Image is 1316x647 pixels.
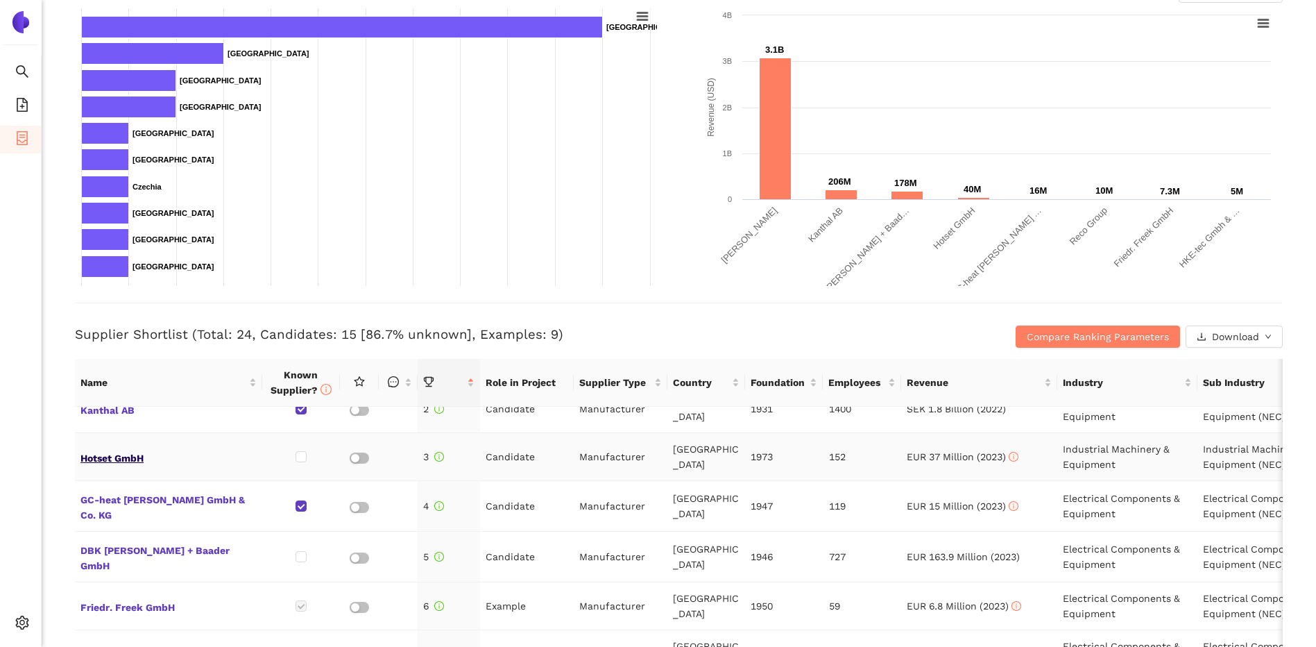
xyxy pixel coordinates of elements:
[1009,501,1018,511] span: info-circle
[574,359,667,407] th: this column's title is Supplier Type,this column is sortable
[949,205,1043,299] text: GC-heat [PERSON_NAME] …
[745,359,823,407] th: this column's title is Foundation,this column is sortable
[10,11,32,33] img: Logo
[75,359,262,407] th: this column's title is Name,this column is sortable
[321,384,332,395] span: info-circle
[15,611,29,639] span: setting
[667,532,745,582] td: [GEOGRAPHIC_DATA]
[180,76,262,85] text: [GEOGRAPHIC_DATA]
[1095,185,1113,196] text: 10M
[907,501,1018,512] span: EUR 15 Million (2023)
[722,149,731,158] text: 1B
[894,178,917,188] text: 178M
[180,103,262,111] text: [GEOGRAPHIC_DATA]
[1067,205,1109,247] text: Reco Group
[80,400,257,418] span: Kanthal AB
[434,552,444,562] span: info-circle
[379,359,418,407] th: this column is sortable
[828,176,851,187] text: 206M
[574,385,667,433] td: Manufacturer
[907,600,1021,612] span: EUR 6.8 Million (2023)
[745,532,823,582] td: 1946
[1057,582,1197,630] td: Electrical Components & Equipment
[228,49,309,58] text: [GEOGRAPHIC_DATA]
[1029,185,1047,196] text: 16M
[271,369,332,396] span: Known Supplier?
[434,404,444,414] span: info-circle
[745,385,823,433] td: 1931
[80,597,257,615] span: Friedr. Freek GmbH
[133,235,214,244] text: [GEOGRAPHIC_DATA]
[1057,385,1197,433] td: Electrical Components & Equipment
[133,183,162,191] text: Czechia
[15,126,29,154] span: container
[823,481,901,532] td: 119
[434,452,444,462] span: info-circle
[423,451,444,462] span: 3
[574,532,667,582] td: Manufacturer
[1177,205,1241,270] text: HKE-tec Gmbh & …
[907,451,1018,462] span: EUR 37 Million (2023)
[722,57,731,65] text: 3B
[823,385,901,433] td: 1400
[480,385,574,433] td: Candidate
[354,376,365,387] span: star
[727,195,731,203] text: 0
[388,376,399,387] span: message
[1063,375,1181,390] span: Industry
[907,403,1006,414] span: SEK 1.8 Billion (2022)
[823,582,901,630] td: 59
[1009,452,1018,462] span: info-circle
[80,489,257,523] span: GC-heat [PERSON_NAME] GmbH & Co. KG
[745,481,823,532] td: 1947
[706,78,716,137] text: Revenue (USD)
[574,582,667,630] td: Manufacturer
[80,375,246,390] span: Name
[1160,186,1180,196] text: 7.3M
[745,582,823,630] td: 1950
[133,129,214,137] text: [GEOGRAPHIC_DATA]
[673,375,729,390] span: Country
[434,501,444,511] span: info-circle
[1027,329,1169,344] span: Compare Ranking Parameters
[907,375,1041,390] span: Revenue
[480,359,574,407] th: Role in Project
[667,385,745,433] td: [GEOGRAPHIC_DATA]
[751,375,807,390] span: Foundation
[722,11,731,19] text: 4B
[964,184,981,194] text: 40M
[1011,601,1021,611] span: info-circle
[719,205,778,265] text: [PERSON_NAME]
[1212,329,1259,344] span: Download
[1057,532,1197,582] td: Electrical Components & Equipment
[480,433,574,481] td: Candidate
[1111,205,1175,269] text: Friedr. Freek GmbH
[667,359,745,407] th: this column's title is Country,this column is sortable
[765,44,784,55] text: 3.1B
[423,376,434,387] span: trophy
[1265,333,1272,342] span: down
[423,501,444,512] span: 4
[667,433,745,481] td: [GEOGRAPHIC_DATA]
[931,205,977,251] text: Hotset GmbH
[722,103,731,112] text: 2B
[133,209,214,217] text: [GEOGRAPHIC_DATA]
[667,481,745,532] td: [GEOGRAPHIC_DATA]
[901,359,1057,407] th: this column's title is Revenue,this column is sortable
[480,532,574,582] td: Candidate
[579,375,651,390] span: Supplier Type
[1197,332,1206,343] span: download
[574,481,667,532] td: Manufacturer
[823,433,901,481] td: 152
[807,205,911,309] text: DBK [PERSON_NAME] + Baad…
[480,582,574,630] td: Example
[80,540,257,573] span: DBK [PERSON_NAME] + Baader GmbH
[423,403,444,414] span: 2
[133,262,214,271] text: [GEOGRAPHIC_DATA]
[1231,186,1243,196] text: 5M
[1057,359,1197,407] th: this column's title is Industry,this column is sortable
[434,601,444,611] span: info-circle
[1186,326,1283,348] button: downloadDownloaddown
[15,93,29,121] span: file-add
[1057,481,1197,532] td: Electrical Components & Equipment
